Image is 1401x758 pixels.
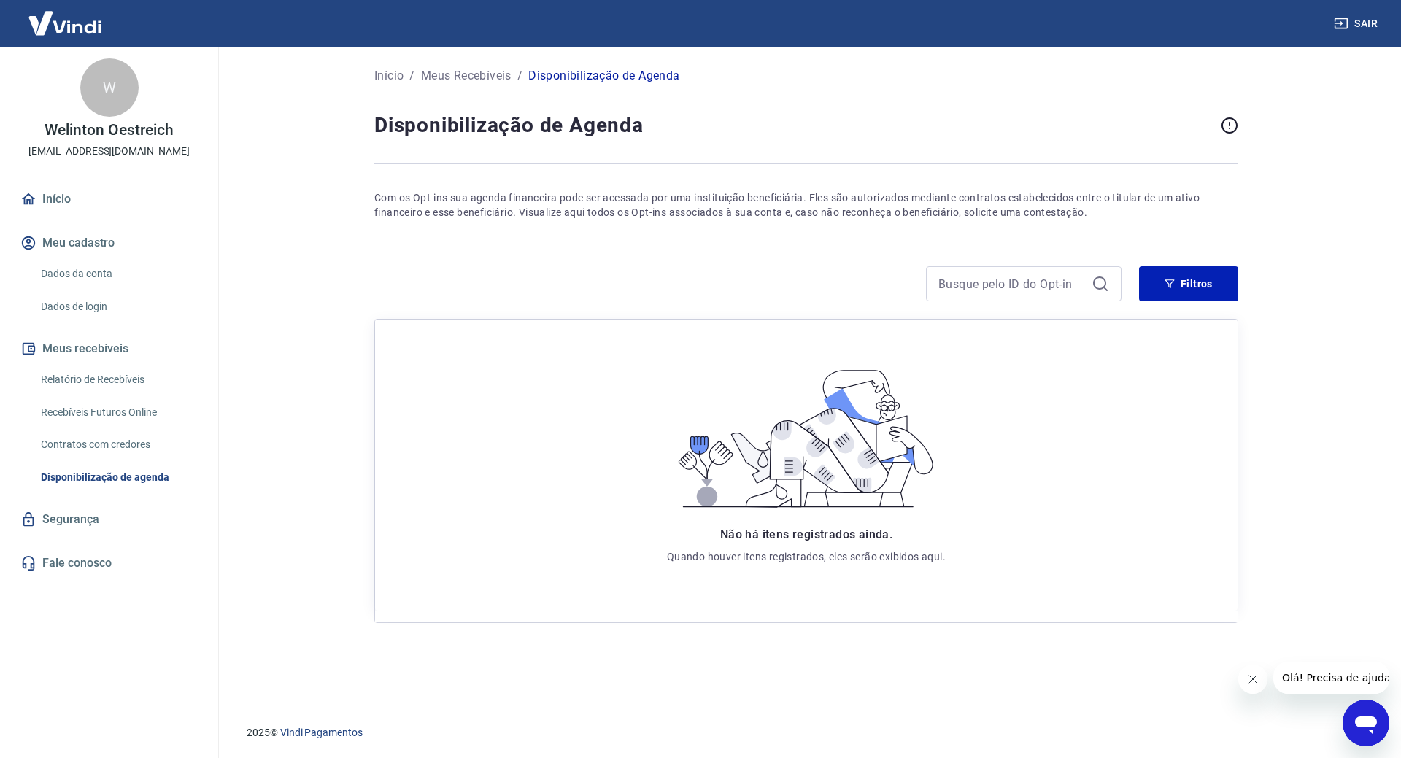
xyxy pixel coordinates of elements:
[1343,700,1389,746] iframe: Botão para abrir a janela de mensagens
[18,503,201,535] a: Segurança
[528,67,679,85] p: Disponibilização de Agenda
[18,547,201,579] a: Fale conosco
[374,111,1215,140] h4: Disponibilização de Agenda
[1238,665,1267,694] iframe: Fechar mensagem
[1139,266,1238,301] button: Filtros
[35,292,201,322] a: Dados de login
[18,183,201,215] a: Início
[720,527,892,541] span: Não há itens registrados ainda.
[18,1,112,45] img: Vindi
[35,259,201,289] a: Dados da conta
[247,725,1366,740] p: 2025 ©
[18,227,201,259] button: Meu cadastro
[517,67,522,85] p: /
[35,463,201,492] a: Disponibilização de agenda
[938,273,1086,295] input: Busque pelo ID do Opt-in
[1331,10,1383,37] button: Sair
[80,58,139,117] div: W
[18,333,201,365] button: Meus recebíveis
[35,398,201,428] a: Recebíveis Futuros Online
[409,67,414,85] p: /
[1273,662,1389,694] iframe: Mensagem da empresa
[667,549,946,564] p: Quando houver itens registrados, eles serão exibidos aqui.
[35,430,201,460] a: Contratos com credores
[280,727,363,738] a: Vindi Pagamentos
[45,123,173,138] p: Welinton Oestreich
[9,10,123,22] span: Olá! Precisa de ajuda?
[374,67,404,85] a: Início
[374,190,1238,220] p: Com os Opt-ins sua agenda financeira pode ser acessada por uma instituição beneficiária. Eles são...
[28,144,190,159] p: [EMAIL_ADDRESS][DOMAIN_NAME]
[421,67,512,85] a: Meus Recebíveis
[35,365,201,395] a: Relatório de Recebíveis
